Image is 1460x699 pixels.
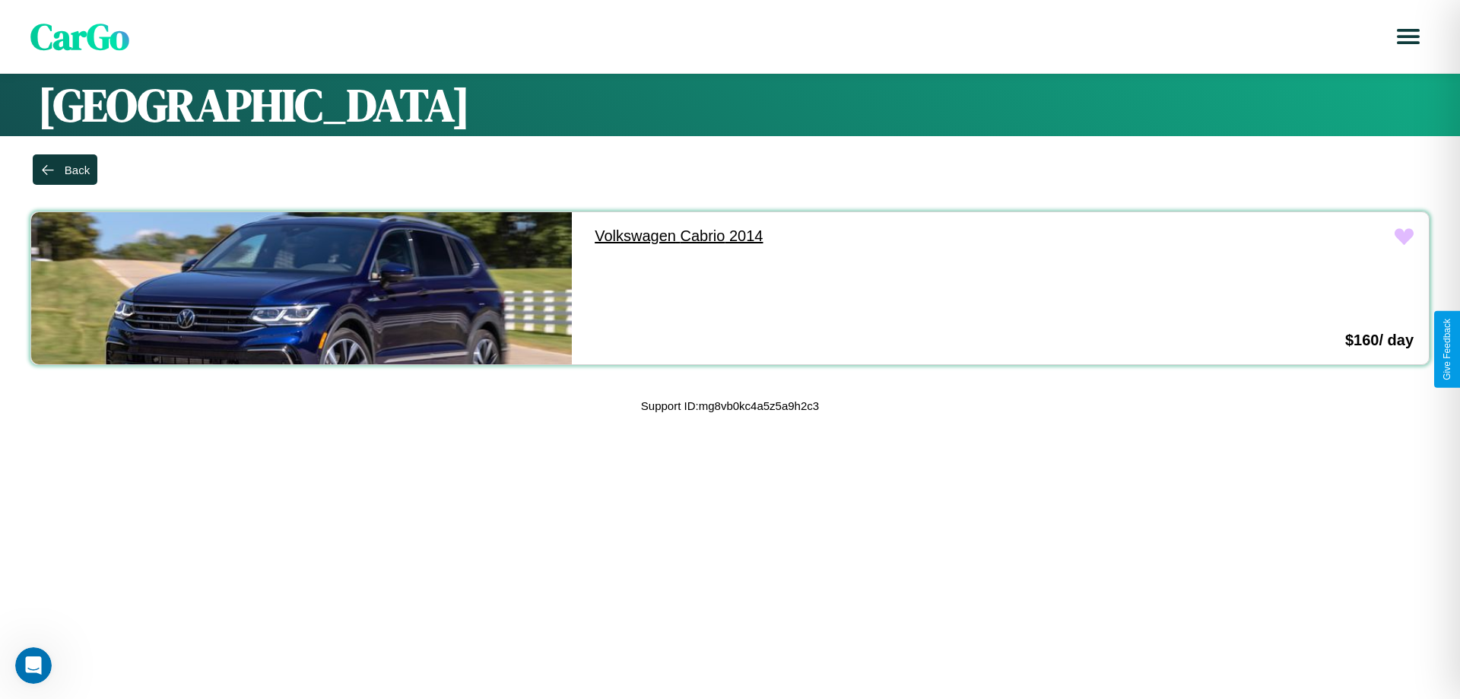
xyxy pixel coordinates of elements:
iframe: Intercom live chat [15,647,52,684]
div: Give Feedback [1442,319,1452,380]
a: Volkswagen Cabrio 2014 [579,212,1120,260]
h1: [GEOGRAPHIC_DATA] [38,74,1422,136]
span: CarGo [30,11,129,62]
h3: $ 160 / day [1345,332,1414,349]
p: Support ID: mg8vb0kc4a5z5a9h2c3 [641,396,819,416]
button: Open menu [1387,15,1430,58]
button: Back [33,154,97,185]
div: Back [65,164,90,176]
